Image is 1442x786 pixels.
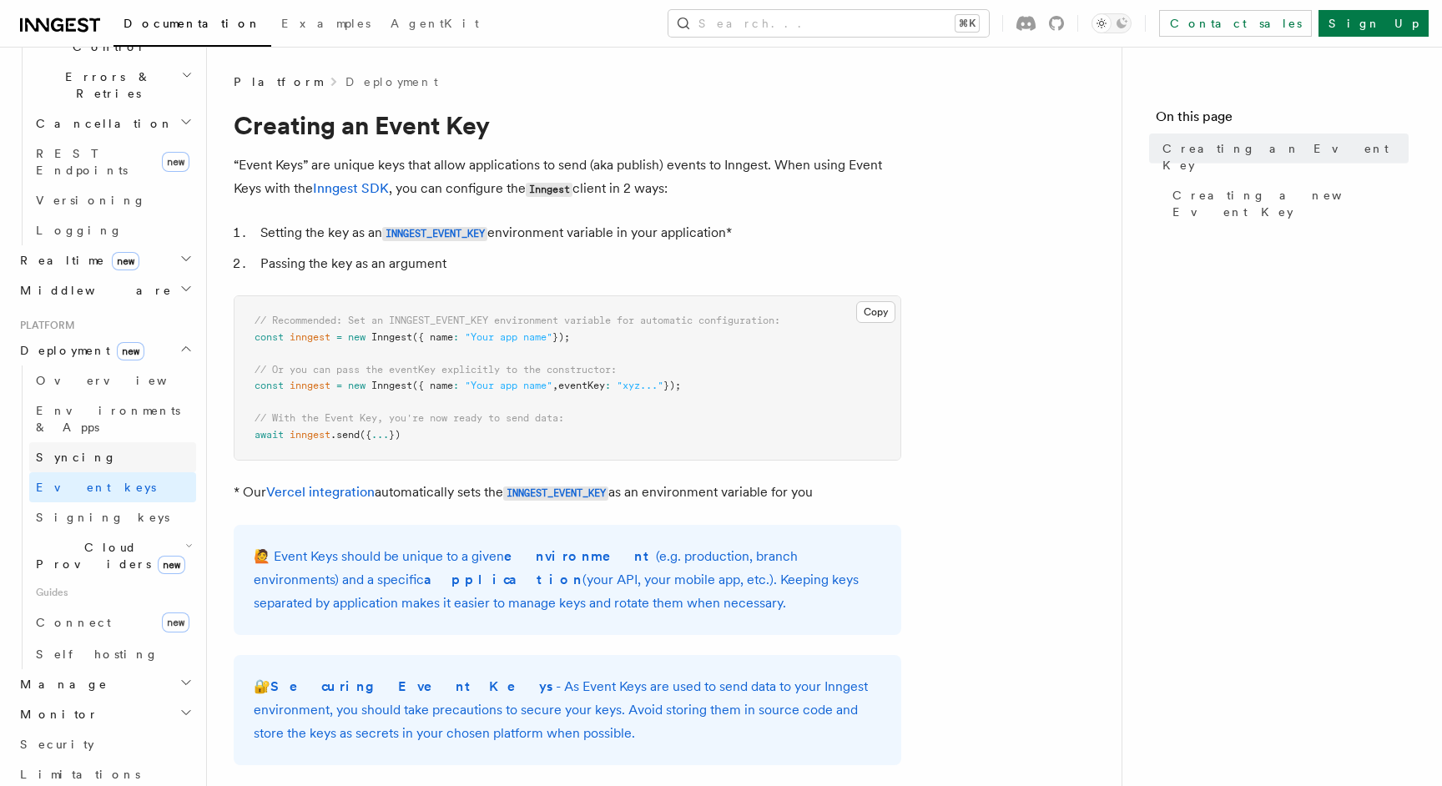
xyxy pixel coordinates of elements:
[1166,180,1409,227] a: Creating a new Event Key
[234,481,901,505] p: * Our automatically sets the as an environment variable for you
[371,331,412,343] span: Inngest
[29,579,196,606] span: Guides
[255,252,901,275] li: Passing the key as an argument
[360,429,371,441] span: ({
[371,380,412,391] span: Inngest
[348,380,366,391] span: new
[552,380,558,391] span: ,
[270,678,556,694] strong: Securing Event Keys
[348,331,366,343] span: new
[371,429,389,441] span: ...
[345,73,438,90] a: Deployment
[36,647,159,661] span: Self hosting
[255,412,564,424] span: // With the Event Key, you're now ready to send data:
[255,315,780,326] span: // Recommended: Set an INNGEST_EVENT_KEY environment variable for automatic configuration:
[290,429,330,441] span: inngest
[13,365,196,669] div: Deploymentnew
[255,380,284,391] span: const
[13,676,108,693] span: Manage
[663,380,681,391] span: });
[36,404,180,434] span: Environments & Apps
[330,429,360,441] span: .send
[1092,13,1132,33] button: Toggle dark mode
[36,147,128,177] span: REST Endpoints
[13,699,196,729] button: Monitor
[1156,134,1409,180] a: Creating an Event Key
[20,768,140,781] span: Limitations
[29,442,196,472] a: Syncing
[29,502,196,532] a: Signing keys
[13,335,196,365] button: Deploymentnew
[255,221,901,245] li: Setting the key as an environment variable in your application*
[36,224,123,237] span: Logging
[36,481,156,494] span: Event keys
[1159,10,1312,37] a: Contact sales
[465,331,552,343] span: "Your app name"
[13,729,196,759] a: Security
[112,252,139,270] span: new
[465,380,552,391] span: "Your app name"
[382,227,487,241] code: INNGEST_EVENT_KEY
[234,110,901,140] h1: Creating an Event Key
[617,380,663,391] span: "xyz..."
[20,738,94,751] span: Security
[29,539,185,572] span: Cloud Providers
[412,331,453,343] span: ({ name
[29,365,196,396] a: Overview
[453,380,459,391] span: :
[234,73,322,90] span: Platform
[255,331,284,343] span: const
[1172,187,1409,220] span: Creating a new Event Key
[124,17,261,30] span: Documentation
[13,282,172,299] span: Middleware
[668,10,989,37] button: Search...⌘K
[13,245,196,275] button: Realtimenew
[29,68,181,102] span: Errors & Retries
[29,108,196,139] button: Cancellation
[389,429,401,441] span: })
[391,17,479,30] span: AgentKit
[266,484,375,500] a: Vercel integration
[503,484,608,500] a: INNGEST_EVENT_KEY
[113,5,271,47] a: Documentation
[36,374,208,387] span: Overview
[29,472,196,502] a: Event keys
[117,342,144,360] span: new
[13,706,98,723] span: Monitor
[13,275,196,305] button: Middleware
[1318,10,1429,37] a: Sign Up
[313,180,389,196] a: Inngest SDK
[526,183,572,197] code: Inngest
[36,451,117,464] span: Syncing
[29,62,196,108] button: Errors & Retries
[29,115,174,132] span: Cancellation
[255,364,617,375] span: // Or you can pass the eventKey explicitly to the constructor:
[336,331,342,343] span: =
[382,224,487,240] a: INNGEST_EVENT_KEY
[29,639,196,669] a: Self hosting
[605,380,611,391] span: :
[290,380,330,391] span: inngest
[162,152,189,172] span: new
[255,429,284,441] span: await
[1162,140,1409,174] span: Creating an Event Key
[36,511,169,524] span: Signing keys
[281,17,371,30] span: Examples
[13,669,196,699] button: Manage
[955,15,979,32] kbd: ⌘K
[36,616,111,629] span: Connect
[271,5,381,45] a: Examples
[29,396,196,442] a: Environments & Apps
[158,556,185,574] span: new
[290,331,330,343] span: inngest
[29,139,196,185] a: REST Endpointsnew
[503,486,608,501] code: INNGEST_EVENT_KEY
[162,612,189,632] span: new
[558,380,605,391] span: eventKey
[13,319,75,332] span: Platform
[424,572,582,587] strong: application
[453,331,459,343] span: :
[552,331,570,343] span: });
[1156,107,1409,134] h4: On this page
[336,380,342,391] span: =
